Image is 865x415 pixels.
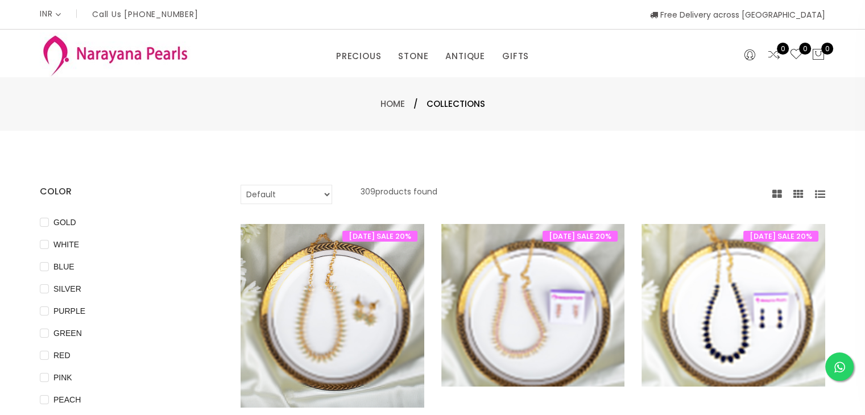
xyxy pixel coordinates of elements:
[743,231,818,242] span: [DATE] SALE 20%
[342,231,417,242] span: [DATE] SALE 20%
[380,98,405,110] a: Home
[49,283,86,295] span: SILVER
[92,10,198,18] p: Call Us [PHONE_NUMBER]
[812,48,825,63] button: 0
[445,48,485,65] a: ANTIQUE
[543,231,618,242] span: [DATE] SALE 20%
[398,48,428,65] a: STONE
[49,349,75,362] span: RED
[789,48,803,63] a: 0
[49,260,79,273] span: BLUE
[361,185,437,204] p: 309 products found
[49,216,81,229] span: GOLD
[413,97,418,111] span: /
[40,185,206,198] h4: COLOR
[427,97,485,111] span: Collections
[49,238,84,251] span: WHITE
[49,393,85,406] span: PEACH
[777,43,789,55] span: 0
[49,327,86,339] span: GREEN
[336,48,381,65] a: PRECIOUS
[49,371,77,384] span: PINK
[502,48,529,65] a: GIFTS
[799,43,811,55] span: 0
[49,305,90,317] span: PURPLE
[767,48,781,63] a: 0
[650,9,825,20] span: Free Delivery across [GEOGRAPHIC_DATA]
[821,43,833,55] span: 0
